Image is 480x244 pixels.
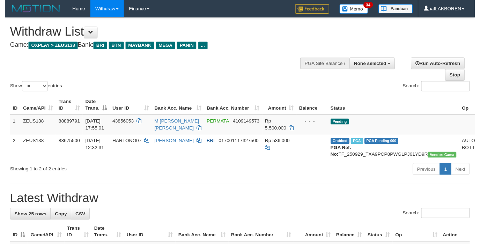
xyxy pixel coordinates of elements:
span: 88675500 [55,141,76,146]
span: ... [198,43,207,50]
img: Button%20Memo.svg [342,4,371,14]
td: 2 [5,137,16,164]
span: Marked by aaftrukkakada [353,141,365,147]
span: Copy 4109149573 to clipboard [233,121,260,126]
span: PGA Pending [367,141,402,147]
span: MEGA [154,43,174,50]
span: Pending [333,121,352,127]
span: None selected [356,62,390,67]
img: MOTION_logo.png [5,3,58,14]
a: Stop [450,71,470,82]
input: Search: [425,212,475,223]
img: Feedback.jpg [296,4,331,14]
a: Show 25 rows [5,212,47,224]
th: Amount: activate to sort column ascending [263,97,298,117]
span: CSV [72,215,82,221]
a: Next [456,167,475,178]
td: ZEUS138 [16,117,52,137]
span: 88889791 [55,121,76,126]
a: M [PERSON_NAME] [PERSON_NAME] [153,121,199,133]
td: ZEUS138 [16,137,52,164]
div: PGA Site Balance / [302,59,352,71]
a: 1 [444,167,456,178]
th: User ID: activate to sort column ascending [107,97,150,117]
th: Trans ID: activate to sort column ascending [52,97,79,117]
span: PERMATA [206,121,229,126]
th: Bank Acc. Number: activate to sort column ascending [203,97,263,117]
th: Status [330,97,464,117]
span: MAYBANK [123,43,153,50]
label: Search: [406,212,475,223]
span: Copy [51,215,63,221]
div: Showing 1 to 2 of 2 entries [5,166,195,176]
span: OXPLAY > ZEUS138 [24,43,74,50]
h1: Latest Withdraw [5,195,475,209]
span: BRI [206,141,214,146]
a: [PERSON_NAME] [153,141,193,146]
a: Previous [416,167,444,178]
label: Search: [406,83,475,93]
th: Date Trans.: activate to sort column descending [79,97,107,117]
span: [DATE] 12:32:31 [82,141,101,153]
a: Run Auto-Refresh [415,59,470,71]
span: HARTONO07 [110,141,140,146]
b: PGA Ref. No: [333,148,354,160]
span: BTN [106,43,121,50]
div: - - - [301,120,327,127]
img: panduan.png [382,4,416,14]
h1: Withdraw List [5,25,313,39]
th: Game/API: activate to sort column ascending [16,97,52,117]
span: Rp 536.000 [266,141,291,146]
a: Copy [46,212,68,224]
td: 1 [5,117,16,137]
input: Search: [425,83,475,93]
button: None selected [352,59,398,71]
span: Grabbed [333,141,352,147]
span: Show 25 rows [10,215,42,221]
td: TF_250929_TXA9PCP8PWGLPJ61YD9R [330,137,464,164]
span: 43856053 [110,121,132,126]
label: Show entries [5,83,58,93]
th: Balance [298,97,330,117]
span: PANIN [176,43,195,50]
span: [DATE] 17:55:01 [82,121,101,133]
span: Vendor URL: https://trx31.1velocity.biz [432,155,461,161]
th: Bank Acc. Name: activate to sort column ascending [150,97,204,117]
span: 34 [366,2,376,8]
th: ID [5,97,16,117]
span: Copy 017001117327500 to clipboard [218,141,259,146]
h4: Game: Bank: [5,43,313,50]
a: CSV [67,212,87,224]
select: Showentries [17,83,44,93]
span: Rp 5.500.000 [266,121,287,133]
div: - - - [301,140,327,147]
span: BRI [90,43,104,50]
